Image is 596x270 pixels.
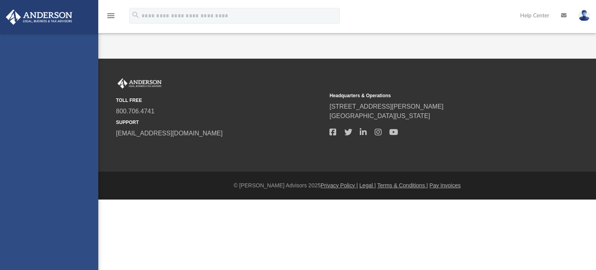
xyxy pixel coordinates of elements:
div: © [PERSON_NAME] Advisors 2025 [98,181,596,190]
a: 800.706.4741 [116,108,155,115]
a: Pay Invoices [429,182,460,189]
a: Privacy Policy | [321,182,358,189]
a: [EMAIL_ADDRESS][DOMAIN_NAME] [116,130,223,137]
a: menu [106,15,116,20]
small: SUPPORT [116,119,324,126]
img: Anderson Advisors Platinum Portal [116,78,163,89]
small: Headquarters & Operations [329,92,537,99]
a: Legal | [359,182,376,189]
img: Anderson Advisors Platinum Portal [4,9,75,25]
a: [GEOGRAPHIC_DATA][US_STATE] [329,113,430,119]
small: TOLL FREE [116,97,324,104]
i: menu [106,11,116,20]
i: search [131,11,140,19]
img: User Pic [578,10,590,21]
a: [STREET_ADDRESS][PERSON_NAME] [329,103,443,110]
a: Terms & Conditions | [377,182,428,189]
